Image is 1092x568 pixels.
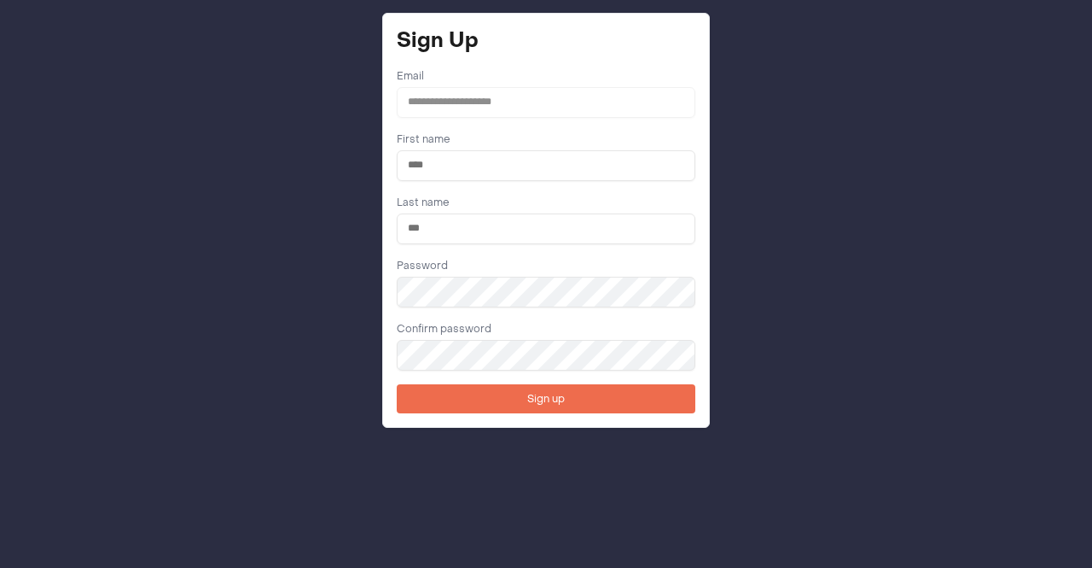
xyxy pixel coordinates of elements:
[397,27,695,55] h1: Sign Up
[397,132,450,146] label: First name
[397,259,448,272] label: Password
[397,322,491,336] label: Confirm password
[397,384,695,413] button: Sign up
[397,196,450,209] label: Last name
[397,69,424,83] label: Email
